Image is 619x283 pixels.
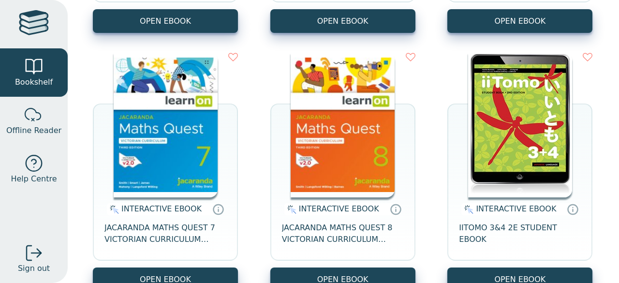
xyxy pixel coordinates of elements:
a: Interactive eBooks are accessed online via the publisher’s portal. They contain interactive resou... [390,203,401,215]
img: b87b3e28-4171-4aeb-a345-7fa4fe4e6e25.jpg [114,52,218,197]
span: Help Centre [11,173,57,185]
button: OPEN EBOOK [93,9,238,33]
span: IITOMO 3&4 2E STUDENT EBOOK [459,222,581,245]
button: OPEN EBOOK [447,9,592,33]
img: interactive.svg [107,204,119,215]
span: JACARANDA MATHS QUEST 8 VICTORIAN CURRICULUM LEARNON EBOOK 3E [282,222,404,245]
span: INTERACTIVE EBOOK [476,204,556,213]
button: OPEN EBOOK [270,9,415,33]
img: c004558a-e884-43ec-b87a-da9408141e80.jpg [291,52,395,197]
img: 73434656-3a62-e811-a973-0272d098c78b.jpg [468,52,572,197]
a: Interactive eBooks are accessed online via the publisher’s portal. They contain interactive resou... [567,203,578,215]
span: Offline Reader [6,125,61,136]
a: Interactive eBooks are accessed online via the publisher’s portal. They contain interactive resou... [212,203,224,215]
img: interactive.svg [461,204,473,215]
span: INTERACTIVE EBOOK [121,204,202,213]
img: interactive.svg [284,204,296,215]
span: JACARANDA MATHS QUEST 7 VICTORIAN CURRICULUM LEARNON EBOOK 3E [104,222,226,245]
span: Bookshelf [15,76,53,88]
span: INTERACTIVE EBOOK [299,204,379,213]
span: Sign out [18,263,50,274]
